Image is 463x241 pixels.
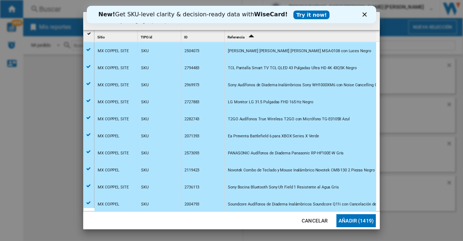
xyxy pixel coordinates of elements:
div: Sitio Sort None [96,30,137,42]
div: SKU [141,94,149,111]
div: Ea Preventa Battlefield 6 para XBOX Series X Verde [228,128,319,145]
div: SKU [141,196,149,213]
div: TIPO id Sort None [139,30,181,42]
div: Cerrar [276,7,283,11]
div: T2GO Audífonos True Wireless T2GO con Micrófono TG-E01058 Azul [228,111,350,128]
div: SKU [141,145,149,162]
iframe: Intercom live chat banner [87,6,376,23]
div: 2282743 [184,111,199,128]
span: Sort Ascending [245,35,257,39]
div: 2573093 [184,145,199,162]
div: 2969973 [184,77,199,94]
span: TIPO id [141,35,152,39]
div: SKU [141,111,149,128]
div: MX COPPEL SITE [98,179,129,196]
span: ID [184,35,188,39]
div: Sort Ascending [226,30,376,42]
div: TCL Pantalla Smart TV TCL QLED 43 Pulgadas Ultra HD 4K 43Q5K Negro [228,60,356,76]
div: MX COPPEL SITE [98,145,129,162]
div: Sort None [139,30,181,42]
div: PANASONIC Audífonos de Diadema Panasonic RP-HF100E-W Gris [228,145,344,162]
div: MX COPPEL SITE [98,94,129,111]
div: Referencia Sort Ascending [226,30,376,42]
div: LG Monitor LG 31.5 Pulgadas FHD 165 Hz Negro [228,94,313,111]
div: Sort None [96,30,137,42]
div: Soundcore Audífonos de Diadema Inalámbricos Soundcore Q11i con Cancelación de Ruido [PERSON_NAME] [228,196,419,213]
div: [PERSON_NAME] [PERSON_NAME] [PERSON_NAME] MSA-0108 con Luces Negro [228,43,371,59]
div: SKU [141,128,149,145]
div: MX COPPEL SITE [98,111,129,128]
div: SKU [141,162,149,179]
div: SKU [141,179,149,196]
div: MX COPPEL [98,162,119,179]
div: 2727883 [184,94,199,111]
div: 2794483 [184,60,199,76]
div: 2504073 [184,43,199,59]
div: MX COPPEL SITE [98,60,129,76]
div: 2071393 [184,128,199,145]
span: Sitio [97,35,105,39]
div: MX COPPEL SITE [98,77,129,94]
div: SKU [141,43,149,59]
div: Novotek Combo de Teclado y Mouse Inalámbrico Novotek CMB-130 2 Piezas Negro [228,162,375,179]
div: MX COPPEL [98,196,119,213]
div: Sort None [183,30,224,42]
div: ID Sort None [183,30,224,42]
div: Sony Bocina Bluetooth Sony Ult Field 1 Resistente al Agua Gris [228,179,339,196]
div: SKU [141,60,149,76]
div: 2736113 [184,179,199,196]
div: MX COPPEL [98,128,119,145]
button: Añadir (1419) [336,214,376,227]
div: Sony Audífonos de Diadema Inalámbricos Sony WH1000XM6 con Noise Cancelling Gris [228,77,382,94]
div: MX COPPEL SITE [98,43,129,59]
button: Cancelar [299,214,331,227]
div: SKU [141,77,149,94]
div: 2004793 [184,196,199,213]
div: 2119423 [184,162,199,179]
span: Referencia [228,35,245,39]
